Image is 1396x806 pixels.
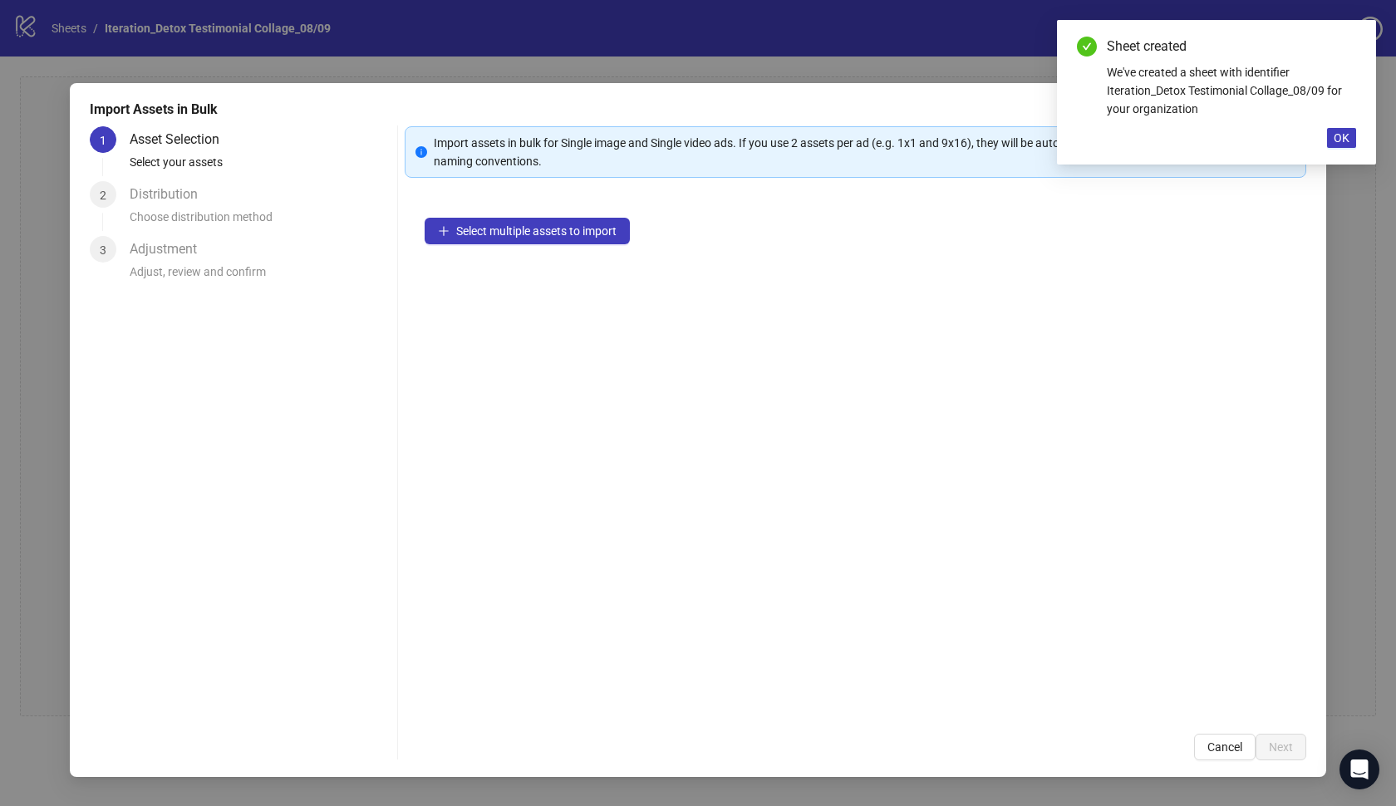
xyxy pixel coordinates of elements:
button: Select multiple assets to import [425,218,630,244]
button: Next [1256,734,1306,760]
div: Open Intercom Messenger [1339,749,1379,789]
div: Adjustment [130,236,210,263]
div: Choose distribution method [130,208,391,236]
div: Select your assets [130,153,391,181]
button: Cancel [1194,734,1256,760]
div: Sheet created [1107,37,1356,57]
div: Distribution [130,181,211,208]
span: info-circle [415,146,427,158]
span: Select multiple assets to import [456,224,617,238]
span: Cancel [1207,740,1242,754]
span: 1 [100,134,106,147]
div: Import assets in bulk for Single image and Single video ads. If you use 2 assets per ad (e.g. 1x1... [434,134,1295,170]
a: Close [1338,37,1356,55]
span: plus [438,225,450,237]
div: Asset Selection [130,126,233,153]
div: Import Assets in Bulk [90,100,1306,120]
div: Adjust, review and confirm [130,263,391,291]
span: 3 [100,243,106,257]
span: check-circle [1077,37,1097,57]
span: OK [1334,131,1349,145]
span: 2 [100,189,106,202]
div: We've created a sheet with identifier Iteration_Detox Testimonial Collage_08/09 for your organiza... [1107,63,1356,118]
button: OK [1327,128,1356,148]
